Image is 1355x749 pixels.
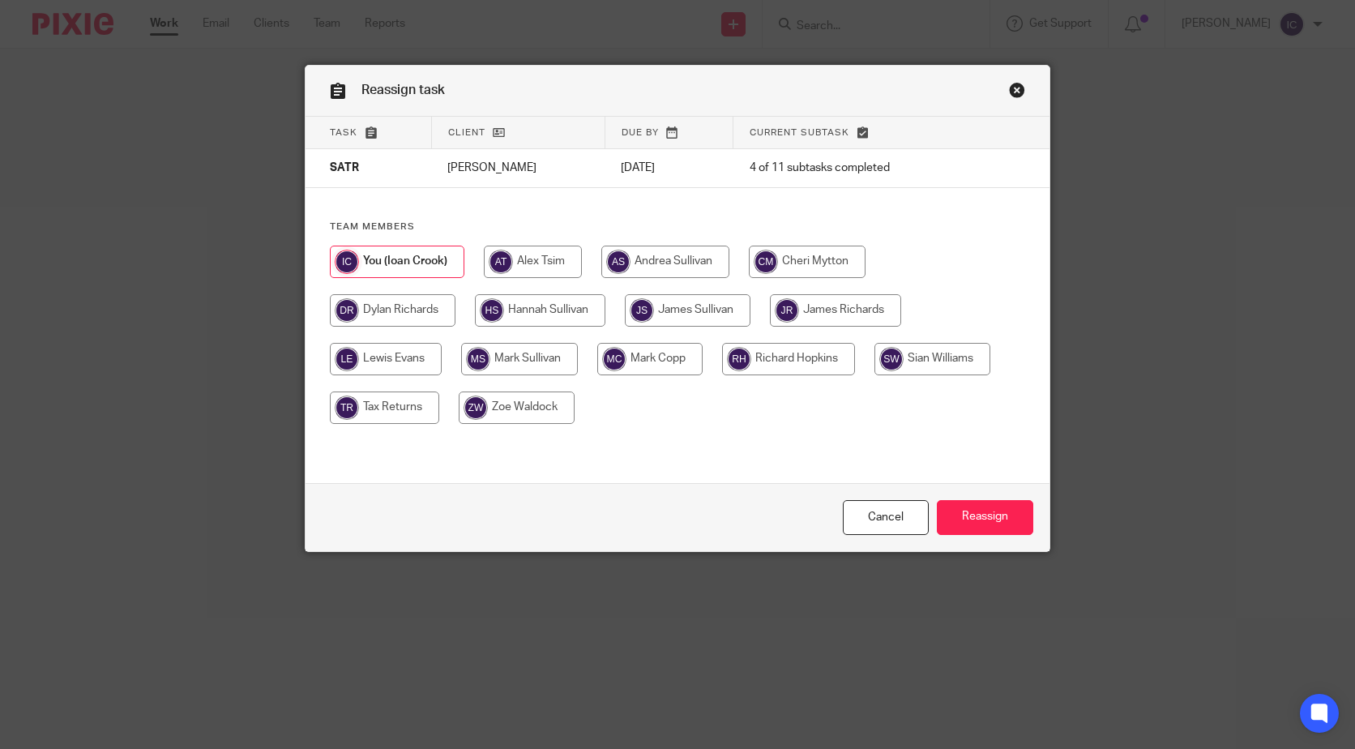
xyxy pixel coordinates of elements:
[622,128,659,137] span: Due by
[733,149,980,188] td: 4 of 11 subtasks completed
[1009,82,1025,104] a: Close this dialog window
[843,500,929,535] a: Close this dialog window
[330,163,359,174] span: SATR
[447,160,588,176] p: [PERSON_NAME]
[621,160,717,176] p: [DATE]
[330,220,1025,233] h4: Team members
[448,128,485,137] span: Client
[937,500,1033,535] input: Reassign
[330,128,357,137] span: Task
[361,83,445,96] span: Reassign task
[750,128,849,137] span: Current subtask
